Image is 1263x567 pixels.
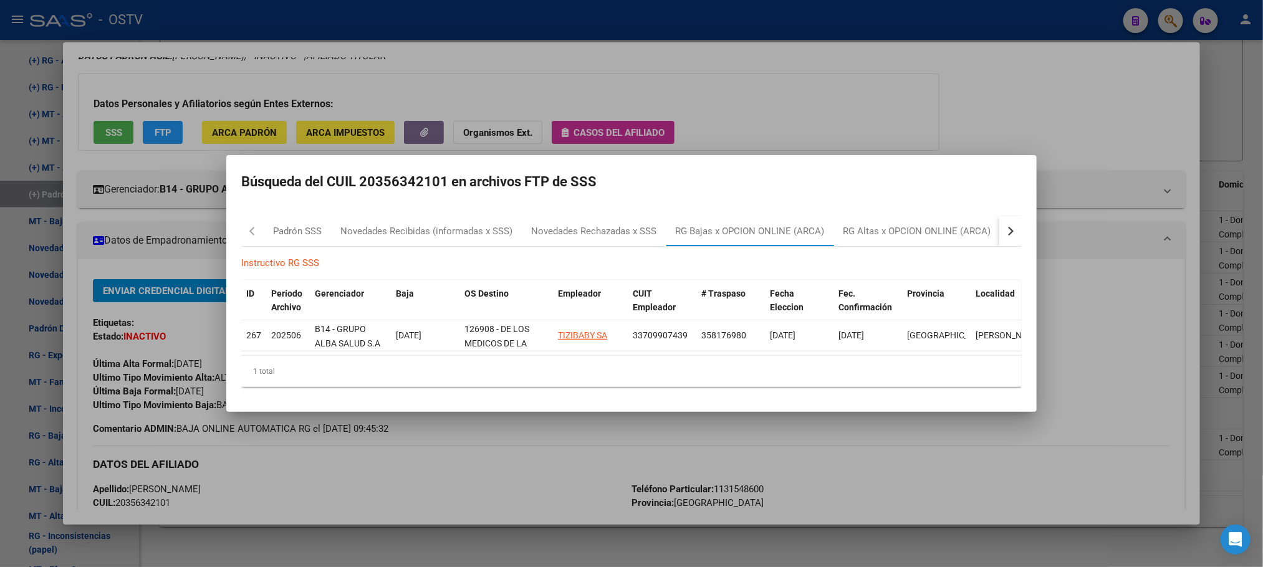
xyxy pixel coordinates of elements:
[241,356,1022,387] div: 1 total
[971,280,1039,322] datatable-header-cell: Localidad
[246,330,266,340] span: 2676
[675,224,824,239] div: RG Bajas x OPCION ONLINE (ARCA)
[770,288,804,313] span: Fecha Eleccion
[838,330,864,340] span: [DATE]
[701,288,746,298] span: # Traspaso
[273,224,322,239] div: Padrón SSS
[396,288,414,298] span: Baja
[553,280,628,322] datatable-header-cell: Empleador
[241,280,266,322] datatable-header-cell: ID
[558,288,601,298] span: Empleador
[391,280,459,322] datatable-header-cell: Baja
[1221,525,1251,555] div: Open Intercom Messenger
[266,280,310,322] datatable-header-cell: Período Archivo
[459,280,553,322] datatable-header-cell: OS Destino
[310,280,391,322] datatable-header-cell: Gerenciador
[315,324,380,363] span: B14 - GRUPO ALBA SALUD S.A (Bene Salud)
[558,330,607,340] span: TIZIBABY SA
[464,324,549,376] span: 126908 - DE LOS MEDICOS DE LA CIUDAD DE [GEOGRAPHIC_DATA]
[633,288,676,313] span: CUIT Empleador
[843,224,991,239] div: RG Altas x OPCION ONLINE (ARCA)
[315,288,364,298] span: Gerenciador
[246,288,254,298] span: ID
[833,280,902,322] datatable-header-cell: Fec. Confirmación
[241,170,1022,194] h2: Búsqueda del CUIL 20356342101 en archivos FTP de SSS
[340,224,512,239] div: Novedades Recibidas (informadas x SSS)
[271,330,301,340] span: 202506
[770,330,795,340] span: [DATE]
[907,288,944,298] span: Provincia
[628,280,696,322] datatable-header-cell: CUIT Empleador
[241,257,319,269] a: Instructivo RG SSS
[701,330,746,340] span: 358176980
[902,280,971,322] datatable-header-cell: Provincia
[696,280,765,322] datatable-header-cell: # Traspaso
[838,288,892,313] span: Fec. Confirmación
[633,330,688,340] span: 33709907439
[271,288,302,313] span: Período Archivo
[464,288,509,298] span: OS Destino
[976,288,1015,298] span: Localidad
[531,224,656,239] div: Novedades Rechazadas x SSS
[396,328,454,343] div: [DATE]
[976,330,1042,340] span: JOSE LEON SUAREZ
[907,330,991,340] span: [GEOGRAPHIC_DATA]
[765,280,833,322] datatable-header-cell: Fecha Eleccion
